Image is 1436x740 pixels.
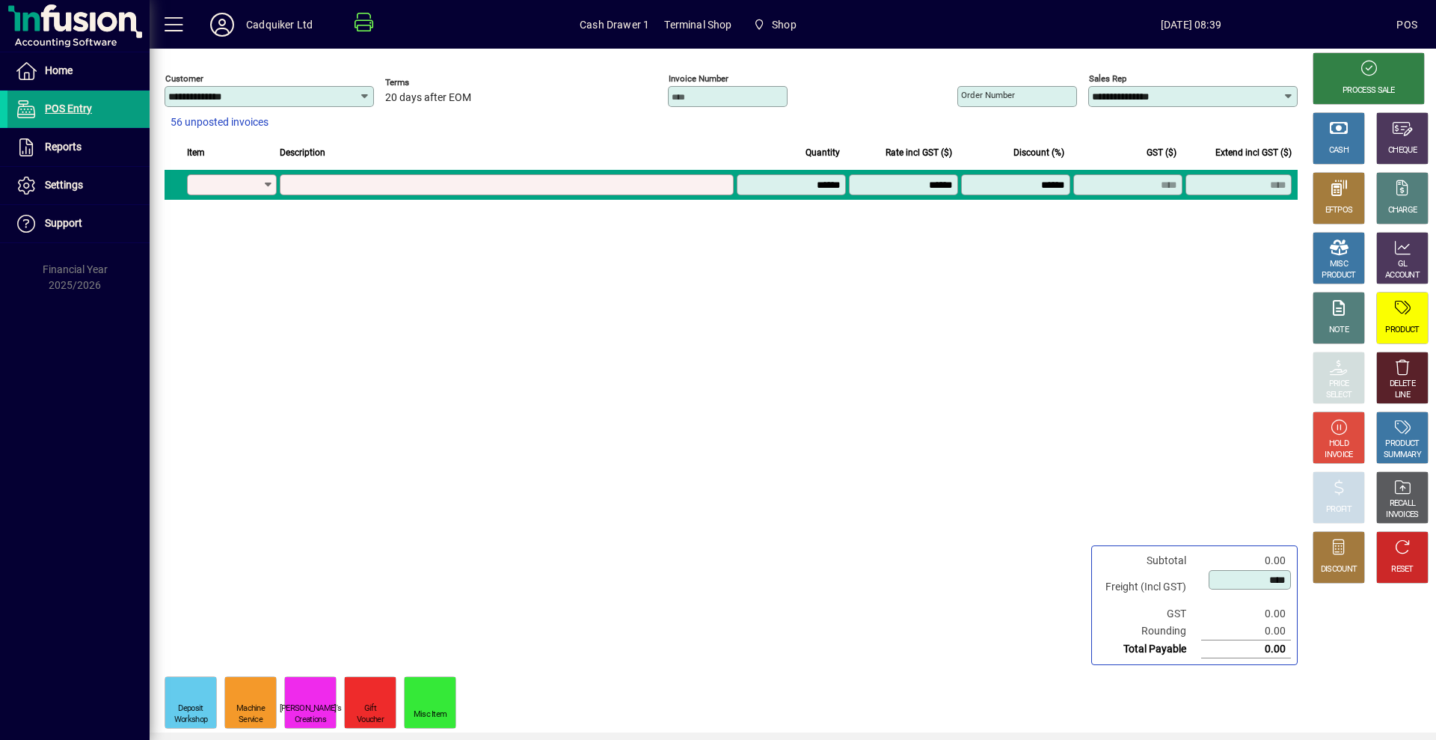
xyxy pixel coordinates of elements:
span: Terminal Shop [664,13,731,37]
div: DISCOUNT [1321,564,1357,575]
mat-label: Invoice number [669,73,728,84]
div: PRODUCT [1322,270,1355,281]
a: Reports [7,129,150,166]
div: PRODUCT [1385,325,1419,336]
td: Subtotal [1098,552,1201,569]
div: PROCESS SALE [1343,85,1395,97]
div: RECALL [1390,498,1416,510]
span: POS Entry [45,103,92,114]
mat-label: Order number [961,90,1015,100]
button: 56 unposted invoices [165,109,274,136]
span: Discount (%) [1013,144,1064,161]
div: INVOICE [1325,450,1352,461]
span: Shop [747,11,803,38]
div: MISC [1330,259,1348,270]
div: PRICE [1329,379,1349,390]
div: SUMMARY [1384,450,1421,461]
span: Settings [45,179,83,191]
span: Description [280,144,325,161]
span: Terms [385,78,475,88]
div: DELETE [1390,379,1415,390]
div: Misc Item [414,709,447,721]
td: 0.00 [1201,552,1291,569]
div: RESET [1391,564,1414,575]
a: Settings [7,167,150,204]
span: 56 unposted invoices [171,114,269,130]
td: 0.00 [1201,623,1291,640]
div: Gift [364,703,376,715]
span: 20 days after EOM [385,92,471,104]
span: Rate incl GST ($) [886,144,952,161]
a: Home [7,52,150,90]
span: Shop [772,13,797,37]
div: HOLD [1329,438,1348,450]
span: Cash Drawer 1 [580,13,649,37]
td: 0.00 [1201,640,1291,658]
span: Extend incl GST ($) [1215,144,1292,161]
div: Service [239,715,263,726]
div: Deposit [178,703,203,715]
a: Support [7,205,150,242]
div: SELECT [1326,390,1352,401]
div: POS [1396,13,1417,37]
span: Item [187,144,205,161]
div: PRODUCT [1385,438,1419,450]
td: Rounding [1098,623,1201,640]
span: GST ($) [1147,144,1176,161]
button: Profile [198,11,246,38]
div: LINE [1395,390,1410,401]
td: GST [1098,605,1201,623]
span: Support [45,217,82,229]
div: Machine [236,703,265,715]
div: ACCOUNT [1385,270,1420,281]
span: [DATE] 08:39 [985,13,1396,37]
span: Home [45,64,73,76]
div: PROFIT [1326,504,1351,516]
td: 0.00 [1201,605,1291,623]
div: Creations [295,715,326,726]
div: INVOICES [1386,510,1418,521]
mat-label: Sales rep [1089,73,1126,84]
span: Quantity [806,144,840,161]
mat-label: Customer [165,73,203,84]
div: CASH [1329,145,1348,156]
div: [PERSON_NAME]'s [280,703,342,715]
div: GL [1398,259,1408,270]
div: NOTE [1329,325,1348,336]
div: Workshop [174,715,207,726]
div: CHARGE [1388,205,1417,216]
td: Total Payable [1098,640,1201,658]
div: Cadquiker Ltd [246,13,313,37]
div: CHEQUE [1388,145,1417,156]
div: EFTPOS [1325,205,1353,216]
div: Voucher [357,715,384,726]
span: Reports [45,141,82,153]
td: Freight (Incl GST) [1098,569,1201,605]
